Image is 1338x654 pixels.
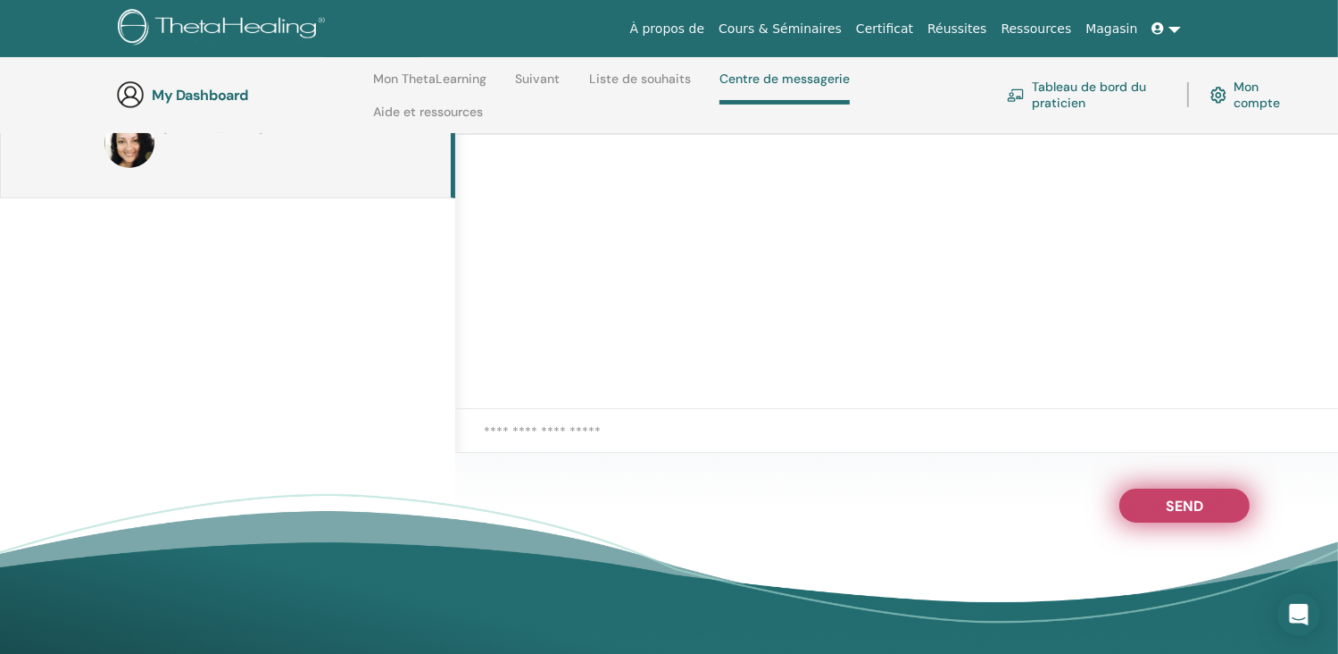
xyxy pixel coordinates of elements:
a: À propos de [623,13,712,46]
img: default.jpg [104,118,154,168]
h3: My Dashboard [152,87,330,104]
a: Cours & Séminaires [711,13,849,46]
img: logo.png [118,9,331,49]
a: Réussites [920,13,993,46]
a: Centre de messagerie [719,71,850,105]
img: generic-user-icon.jpg [116,80,145,109]
button: Send [1119,489,1250,523]
a: Liste de souhaits [589,71,691,100]
a: Magasin [1078,13,1144,46]
div: Open Intercom Messenger [1277,593,1320,636]
img: cog.svg [1210,83,1227,107]
a: Certificat [849,13,920,46]
a: Aide et ressources [373,105,483,133]
a: Suivant [515,71,560,100]
span: Send [1166,497,1203,509]
a: Mon ThetaLearning [373,71,486,100]
a: Mon compte [1210,75,1292,114]
a: Ressources [994,13,1079,46]
img: chalkboard-teacher.svg [1007,88,1025,102]
a: Tableau de bord du praticien [1007,75,1166,114]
